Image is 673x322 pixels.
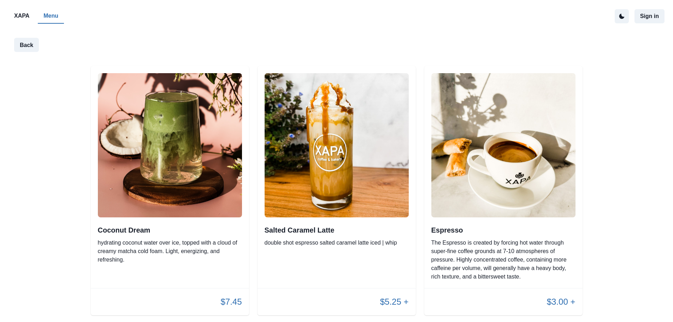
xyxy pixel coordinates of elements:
[265,226,409,234] h2: Salted Caramel Latte
[14,38,39,52] button: Back
[615,9,629,23] button: active dark theme mode
[634,9,665,23] button: Sign in
[431,226,575,234] h2: Espresso
[98,73,242,217] img: original.jpeg
[431,73,575,217] img: original.jpeg
[547,295,575,308] p: $3.00 +
[258,66,416,315] div: Salted Caramel Lattedouble shot espresso salted caramel latte iced | whip$5.25 +
[14,12,29,20] p: XAPA
[98,226,242,234] h2: Coconut Dream
[431,239,575,281] p: The Espresso is created by forcing hot water through super-fine coffee grounds at 7-10 atmosphere...
[265,239,409,247] p: double shot espresso salted caramel latte iced | whip
[424,66,583,315] div: EspressoThe Espresso is created by forcing hot water through super-fine coffee grounds at 7-10 at...
[220,295,242,308] p: $7.45
[91,66,249,315] div: Coconut Dreamhydrating coconut water over ice, topped with a cloud of creamy matcha cold foam. Li...
[265,73,409,217] img: original.jpeg
[380,295,409,308] p: $5.25 +
[98,239,242,264] p: hydrating coconut water over ice, topped with a cloud of creamy matcha cold foam. Light, energizi...
[43,12,58,20] p: Menu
